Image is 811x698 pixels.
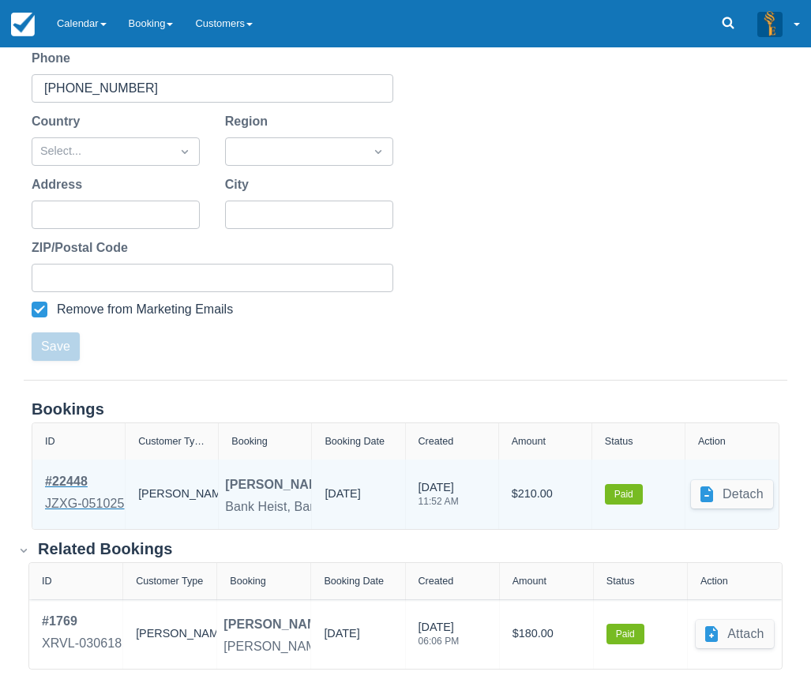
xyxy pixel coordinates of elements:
[700,576,728,587] div: Action
[513,612,580,656] div: $180.00
[42,612,122,631] div: # 1769
[32,175,88,194] label: Address
[57,302,233,317] div: Remove from Marketing Emails
[513,576,546,587] div: Amount
[136,612,204,656] div: [PERSON_NAME]
[512,436,546,447] div: Amount
[606,576,635,587] div: Status
[45,472,125,516] a: #22448JZXG-051025
[138,472,205,516] div: [PERSON_NAME]
[45,436,55,447] div: ID
[325,486,360,509] div: [DATE]
[696,620,773,648] button: Attach
[42,576,52,587] div: ID
[177,144,193,159] span: Dropdown icon
[419,479,459,516] div: [DATE]
[223,637,504,656] div: [PERSON_NAME] Street Mystery, Game Masters
[605,484,643,505] label: Paid
[512,472,579,516] div: $210.00
[32,238,134,257] label: ZIP/Postal Code
[32,112,86,131] label: Country
[225,175,255,194] label: City
[419,619,460,655] div: [DATE]
[42,612,122,656] a: #1769XRVL-030618
[225,475,332,494] div: [PERSON_NAME]
[231,436,268,447] div: Booking
[698,436,726,447] div: Action
[606,624,644,644] label: Paid
[38,539,173,559] div: Related Bookings
[32,400,779,419] div: Bookings
[324,625,359,649] div: [DATE]
[325,436,385,447] div: Booking Date
[45,472,125,491] div: # 22448
[230,576,266,587] div: Booking
[605,436,633,447] div: Status
[136,576,203,587] div: Customer Type
[419,436,454,447] div: Created
[757,11,783,36] img: A3
[419,576,454,587] div: Created
[45,494,125,513] div: JZXG-051025
[324,576,384,587] div: Booking Date
[419,636,460,646] div: 06:06 PM
[32,49,77,68] label: Phone
[225,112,274,131] label: Region
[370,144,386,159] span: Dropdown icon
[225,497,443,516] div: Bank Heist, Bank Heist Room Booking
[223,615,330,634] div: [PERSON_NAME]
[691,480,773,508] button: Detach
[11,13,35,36] img: checkfront-main-nav-mini-logo.png
[42,634,122,653] div: XRVL-030618
[419,497,459,506] div: 11:52 AM
[138,436,205,447] div: Customer Type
